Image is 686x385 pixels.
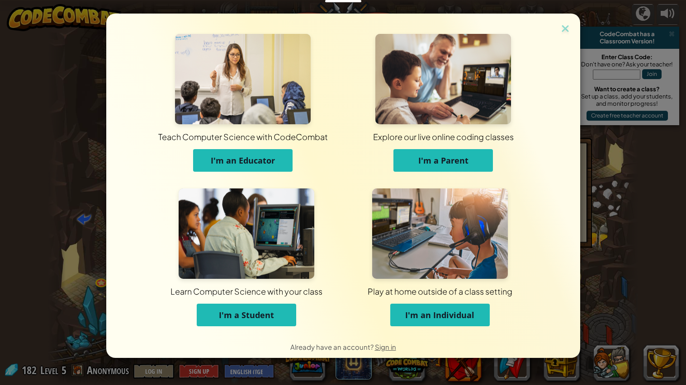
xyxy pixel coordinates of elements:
[211,131,676,142] div: Explore our live online coding classes
[375,34,511,124] img: For Parents
[418,155,468,166] span: I'm a Parent
[193,149,293,172] button: I'm an Educator
[218,286,662,297] div: Play at home outside of a class setting
[559,23,571,36] img: close icon
[375,343,396,351] a: Sign in
[372,188,508,279] img: For Individuals
[390,304,490,326] button: I'm an Individual
[175,34,311,124] img: For Educators
[211,155,275,166] span: I'm an Educator
[197,304,296,326] button: I'm a Student
[219,310,274,320] span: I'm a Student
[179,188,314,279] img: For Students
[290,343,375,351] span: Already have an account?
[393,149,493,172] button: I'm a Parent
[405,310,474,320] span: I'm an Individual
